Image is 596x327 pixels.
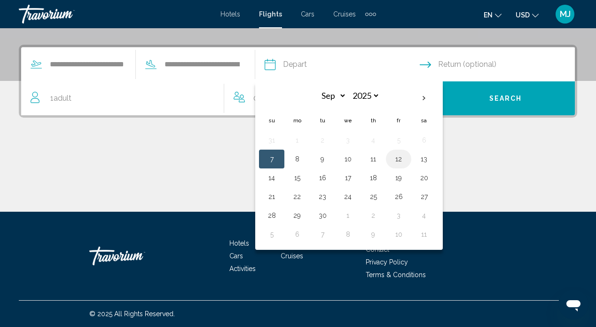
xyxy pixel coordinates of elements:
button: Extra navigation items [365,7,376,22]
button: Change language [484,8,502,22]
button: Next month [411,88,437,109]
button: Day 6 [416,134,431,147]
a: Flights [259,10,282,18]
button: Change currency [516,8,539,22]
select: Select month [316,88,346,104]
a: Terms & Conditions [366,271,426,279]
button: Day 5 [264,228,279,241]
a: Travorium [19,5,211,24]
span: 1 [50,92,71,105]
button: Day 8 [290,152,305,166]
button: Return date [420,48,575,81]
button: Day 19 [391,171,406,184]
button: Day 10 [391,228,406,241]
button: Day 6 [290,228,305,241]
span: 0 [253,92,285,105]
button: Search [437,81,575,115]
button: Day 26 [391,190,406,203]
button: Day 7 [264,152,279,166]
span: MJ [560,9,571,19]
button: Day 8 [340,228,355,241]
button: Day 3 [391,209,406,222]
a: Hotels [229,239,249,247]
button: Day 1 [340,209,355,222]
a: Hotels [220,10,240,18]
button: Day 17 [340,171,355,184]
button: Day 23 [315,190,330,203]
button: Day 9 [366,228,381,241]
button: Day 20 [416,171,431,184]
select: Select year [349,88,380,104]
button: Day 2 [315,134,330,147]
button: Day 24 [340,190,355,203]
button: Day 5 [391,134,406,147]
button: Day 1 [290,134,305,147]
button: Day 11 [416,228,431,241]
button: Day 18 [366,171,381,184]
span: Adult [54,94,71,103]
button: Day 29 [290,209,305,222]
iframe: Button to launch messaging window [558,289,588,319]
button: Day 25 [366,190,381,203]
button: Day 9 [315,152,330,166]
button: Day 27 [416,190,431,203]
button: Day 15 [290,171,305,184]
button: Day 3 [340,134,355,147]
button: Day 28 [264,209,279,222]
button: Day 10 [340,152,355,166]
a: Cruises [333,10,356,18]
button: Day 22 [290,190,305,203]
a: Privacy Policy [366,258,408,266]
button: User Menu [553,4,577,24]
button: Day 31 [264,134,279,147]
span: Search [489,95,522,103]
button: Day 2 [366,209,381,222]
button: Depart date [265,48,420,81]
button: Day 7 [315,228,330,241]
button: Day 14 [264,171,279,184]
a: Activities [229,265,256,272]
button: Day 4 [366,134,381,147]
span: © 2025 All Rights Reserved. [89,310,175,318]
button: Day 30 [315,209,330,222]
button: Day 21 [264,190,279,203]
button: Day 16 [315,171,330,184]
a: Cruises [281,252,303,260]
span: Return (optional) [438,58,496,71]
a: Cars [301,10,314,18]
span: USD [516,11,530,19]
div: Search widget [21,47,575,115]
span: en [484,11,493,19]
a: Travorium [89,242,183,270]
button: Day 4 [416,209,431,222]
button: Day 13 [416,152,431,166]
button: Day 11 [366,152,381,166]
button: Day 12 [391,152,406,166]
a: Cars [229,252,243,260]
button: Travelers: 1 adult, 0 children [21,81,437,115]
